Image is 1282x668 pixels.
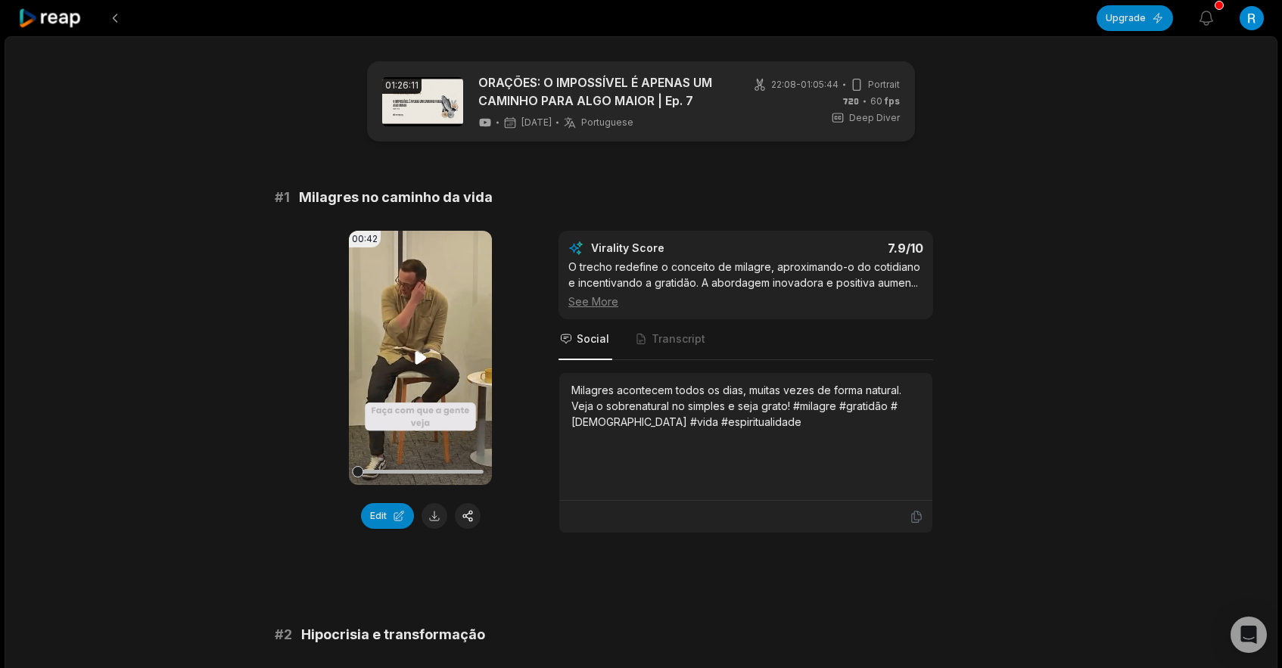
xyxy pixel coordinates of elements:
[870,95,900,108] span: 60
[1097,5,1173,31] button: Upgrade
[521,117,552,129] span: [DATE]
[361,503,414,529] button: Edit
[559,319,933,360] nav: Tabs
[885,95,900,107] span: fps
[591,241,754,256] div: Virality Score
[349,231,492,485] video: Your browser does not support mp4 format.
[568,294,923,309] div: See More
[478,73,735,110] a: ORAÇÕES: O IMPOSSÍVEL É APENAS UM CAMINHO PARA ALGO MAIOR | Ep. 7
[301,624,485,645] span: Hipocrisia e transformação
[771,78,839,92] span: 22:08 - 01:05:44
[1231,617,1267,653] div: Open Intercom Messenger
[761,241,924,256] div: 7.9 /10
[581,117,633,129] span: Portuguese
[849,111,900,125] span: Deep Diver
[571,382,920,430] div: Milagres acontecem todos os dias, muitas vezes de forma natural. Veja o sobrenatural no simples e...
[577,331,609,346] span: Social
[568,259,923,309] div: O trecho redefine o conceito de milagre, aproximando-o do cotidiano e incentivando a gratidão. A ...
[868,78,900,92] span: Portrait
[275,624,292,645] span: # 2
[275,187,290,208] span: # 1
[652,331,705,346] span: Transcript
[299,187,493,208] span: Milagres no caminho da vida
